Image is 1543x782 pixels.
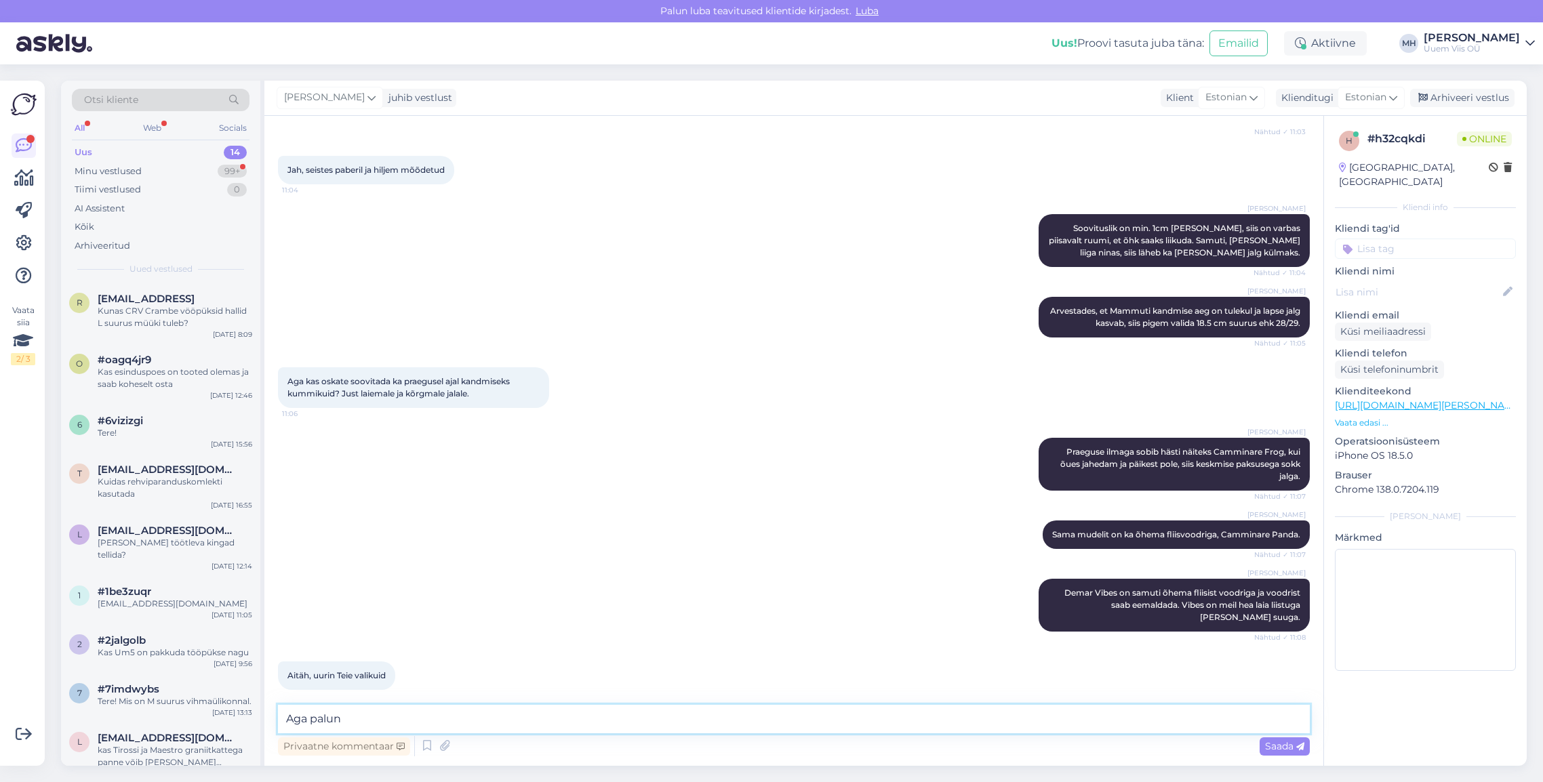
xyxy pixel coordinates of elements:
span: [PERSON_NAME] [1247,510,1306,520]
span: 7 [77,688,82,698]
div: AI Assistent [75,202,125,215]
div: Aktiivne [1284,31,1367,56]
div: MH [1399,34,1418,53]
span: l [77,737,82,747]
span: londiste26@gmail.com [98,524,239,537]
span: #6vizizgi [98,415,143,427]
span: Online [1457,131,1512,146]
span: Estonian [1205,90,1247,105]
p: Märkmed [1335,531,1516,545]
span: [PERSON_NAME] [1247,203,1306,213]
span: r [77,297,83,308]
p: Kliendi telefon [1335,346,1516,361]
div: [PERSON_NAME] [1424,33,1520,43]
div: Tiimi vestlused [75,183,141,197]
div: juhib vestlust [383,91,452,105]
div: Klienditugi [1276,91,1334,105]
div: [DATE] 12:14 [212,561,252,571]
div: 99+ [218,165,247,178]
span: Nähtud ✓ 11:04 [1254,268,1306,278]
div: Tere! [98,427,252,439]
span: h [1346,136,1352,146]
div: Kõik [75,220,94,234]
div: Uus [75,146,92,159]
div: kas Tirossi ja Maestro graniitkattega panne võib [PERSON_NAME] nõudepesumasinas? [98,744,252,768]
span: #oagq4jr9 [98,354,151,366]
input: Lisa tag [1335,239,1516,259]
div: Kunas CRV Crambe vööpüksid hallid L suurus müüki tuleb? [98,305,252,329]
span: 2 [77,639,82,649]
div: [DATE] 8:09 [213,329,252,339]
div: # h32cqkdi [1367,131,1457,147]
div: Uuem Viis OÜ [1424,43,1520,54]
span: Nähtud ✓ 11:08 [1254,632,1306,642]
div: Tere! Mis on M suurus vihmaülikonnal. [98,695,252,707]
div: [DATE] 13:13 [212,707,252,718]
span: #2jalgolb [98,634,146,646]
span: Soovituslik on min. 1cm [PERSON_NAME], siis on varbas piisavalt ruumi, et õhk saaks liikuda. Samu... [1049,223,1302,258]
input: Lisa nimi [1336,285,1500,300]
span: Aitäh, uurin Teie valikuid [287,670,386,680]
span: Otsi kliente [84,93,138,107]
span: #7imdwybs [98,683,159,695]
div: 2 / 3 [11,353,35,365]
b: Uus! [1051,37,1077,49]
div: Privaatne kommentaar [278,737,410,756]
div: Klient [1161,91,1194,105]
div: Küsi meiliaadressi [1335,323,1431,341]
div: Arhiveeritud [75,239,130,253]
div: [DATE] 11:05 [212,610,252,620]
a: [PERSON_NAME]Uuem Viis OÜ [1424,33,1535,54]
span: o [76,358,83,369]
p: Klienditeekond [1335,384,1516,398]
div: Arhiveeri vestlus [1410,89,1515,107]
div: Socials [216,119,249,137]
span: tkuuse@gmail.com [98,464,239,476]
div: All [72,119,87,137]
span: [PERSON_NAME] [284,90,365,105]
div: [EMAIL_ADDRESS][DOMAIN_NAME] [98,598,252,610]
span: 1 [78,590,81,600]
div: [PERSON_NAME] [1335,510,1516,522]
span: Demar Vibes on samuti õhema fliisist voodriga ja voodrist saab eemaldada. Vibes on meil hea laia ... [1064,588,1302,622]
span: Luba [851,5,883,17]
div: [DATE] 15:56 [211,439,252,449]
span: [PERSON_NAME] [1247,286,1306,296]
div: Proovi tasuta juba täna: [1051,35,1204,52]
div: [DATE] 16:55 [211,500,252,510]
span: Saada [1265,740,1304,752]
span: Jah, seistes paberil ja hiljem mõõdetud [287,165,445,175]
div: Minu vestlused [75,165,142,178]
div: [DATE] 9:56 [214,659,252,669]
span: Arvestades, et Mammuti kandmise aeg on tulekul ja lapse jalg kasvab, siis pigem valida 18.5 cm su... [1050,306,1302,328]
div: [DATE] 12:46 [210,390,252,400]
span: 11:04 [282,185,333,195]
span: Nähtud ✓ 11:03 [1254,127,1306,137]
span: liisa.eesmaa@gmail.com [98,732,239,744]
span: [PERSON_NAME] [1247,568,1306,578]
span: Estonian [1345,90,1386,105]
p: Chrome 138.0.7204.119 [1335,482,1516,497]
span: 6 [77,419,82,430]
p: Kliendi tag'id [1335,222,1516,236]
span: Nähtud ✓ 11:05 [1254,338,1306,348]
span: t [77,468,82,478]
p: Kliendi nimi [1335,264,1516,279]
div: [PERSON_NAME] töötleva kingad tellida? [98,537,252,561]
span: Nähtud ✓ 11:07 [1254,550,1306,560]
div: Kuidas rehviparanduskomlekti kasutada [98,476,252,500]
div: Kas Um5 on pakkuda tööpükse nagu [98,646,252,659]
textarea: Aga palun [278,705,1310,733]
p: Kliendi email [1335,308,1516,323]
p: Vaata edasi ... [1335,417,1516,429]
span: 11:06 [282,409,333,419]
span: #1be3zuqr [98,585,151,598]
span: Praeguse ilmaga sobib hästi näiteks Camminare Frog, kui õues jahedam ja päikest pole, siis keskmi... [1060,447,1302,481]
p: iPhone OS 18.5.0 [1335,449,1516,463]
div: Kliendi info [1335,201,1516,213]
span: Sama mudelit on ka õhema fliisvoodriga, Camminare Panda. [1052,529,1300,539]
div: Kas esinduspoes on tooted olemas ja saab koheselt osta [98,366,252,390]
span: 11:08 [282,691,333,701]
span: l [77,529,82,539]
div: [GEOGRAPHIC_DATA], [GEOGRAPHIC_DATA] [1339,161,1489,189]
